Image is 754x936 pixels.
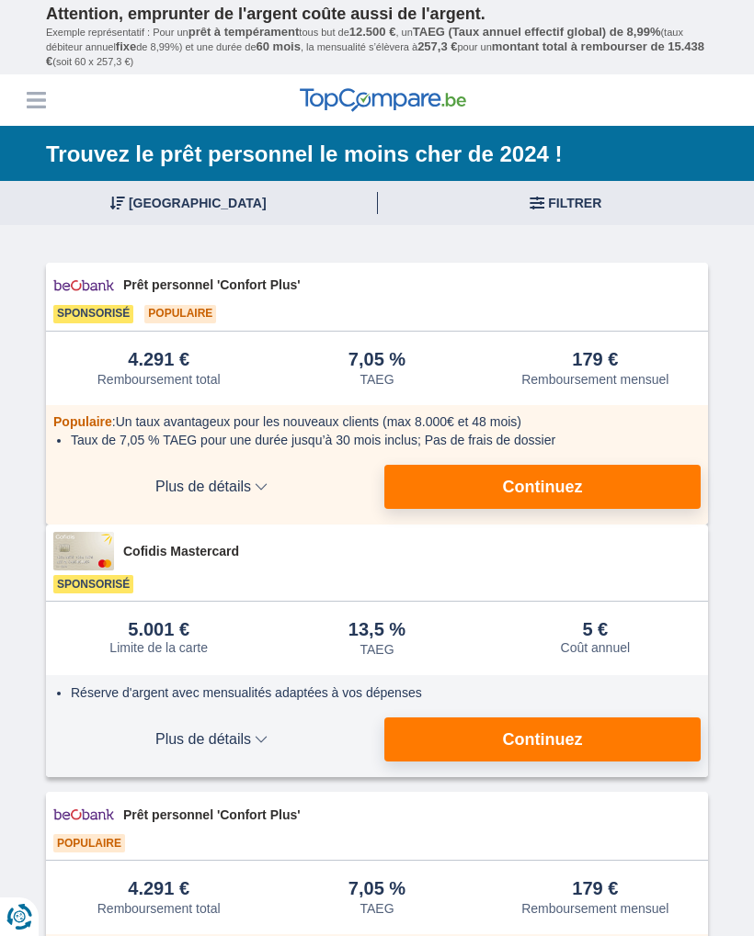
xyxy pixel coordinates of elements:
div: TAEG [360,372,394,387]
span: 12.500 € [349,25,396,39]
span: Sponsorisé [53,575,133,593]
span: fixe [116,39,136,53]
div: 179 € [572,350,618,370]
div: 7,05 % [348,879,406,899]
div: 7,05 % [348,350,406,370]
span: Plus de détails [53,732,370,747]
button: Plus de détails [53,465,370,509]
div: 4.291 € [128,350,189,370]
span: 60 mois [257,39,301,53]
div: Remboursement total [97,372,221,387]
div: Remboursement total [97,901,221,916]
span: Plus de détails [53,479,370,494]
p: Exemple représentatif : Pour un tous but de , un (taux débiteur annuel de 8,99%) et une durée de ... [46,25,708,70]
span: Prêt personnel 'Confort Plus' [123,276,701,294]
span: Sponsorisé [53,305,133,323]
button: Continuez [384,465,701,509]
div: 5 € [582,620,608,638]
li: Taux de 7,05 % TAEG pour une durée jusqu’à 30 mois inclus; Pas de frais de dossier [71,431,694,449]
button: Menu [22,86,50,114]
button: Continuez [384,717,701,761]
img: pret personnel Beobank [53,270,114,300]
span: Cofidis Mastercard [123,542,701,560]
div: Coût annuel [561,640,631,655]
img: TopCompare [300,88,466,112]
img: pret personnel Beobank [53,799,114,829]
span: 257,3 € [417,39,457,53]
span: Prêt personnel 'Confort Plus' [123,806,701,824]
span: Continuez [503,479,583,495]
h1: Trouvez le prêt personnel le moins cher de 2024 ! [46,140,708,169]
div: 13,5 % [348,620,406,640]
div: 4.291 € [128,879,189,899]
div: Remboursement mensuel [521,372,668,387]
li: Réserve d'argent avec mensualités adaptées à vos dépenses [71,683,694,702]
span: TAEG (Taux annuel effectif global) de 8,99% [413,25,661,39]
div: 5.001 € [128,620,189,638]
button: Plus de détails [53,717,370,761]
div: : [53,412,701,431]
span: Un taux avantageux pour les nouveaux clients (max 8.000€ et 48 mois) [116,414,521,429]
span: Populaire [53,414,112,429]
span: Filtrer [548,197,601,209]
span: montant total à rembourser de 15.438 € [46,39,704,68]
p: Attention, emprunter de l'argent coûte aussi de l'argent. [46,5,708,25]
span: Populaire [53,834,125,852]
span: Continuez [503,731,583,748]
div: Limite de la carte [109,640,208,655]
div: 179 € [572,879,618,899]
span: prêt à tempérament [188,25,300,39]
div: TAEG [360,642,394,657]
div: TAEG [360,901,394,916]
img: pret personnel Cofidis CC [53,532,114,570]
span: Populaire [144,305,216,323]
div: Remboursement mensuel [521,901,668,916]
